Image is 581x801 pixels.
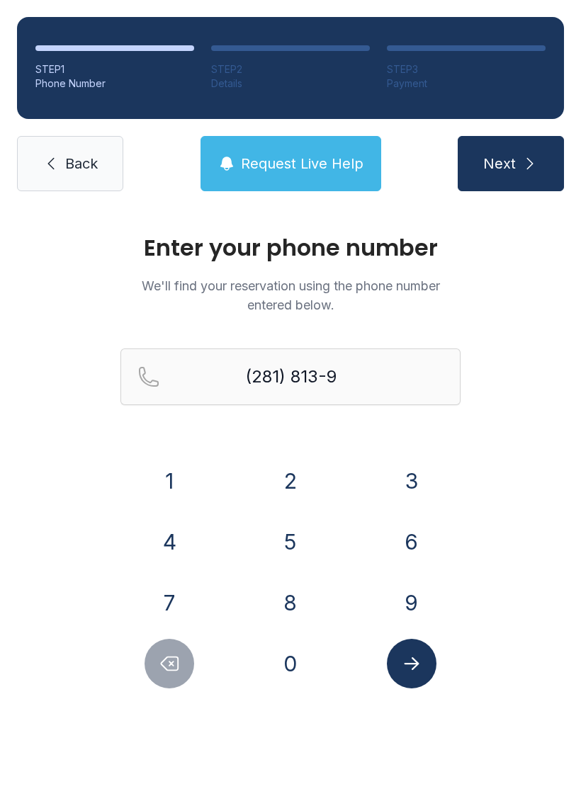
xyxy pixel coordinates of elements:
button: 7 [145,578,194,627]
button: 2 [266,456,315,506]
button: 0 [266,639,315,688]
div: Details [211,76,370,91]
button: 9 [387,578,436,627]
span: Request Live Help [241,154,363,174]
span: Back [65,154,98,174]
div: Phone Number [35,76,194,91]
button: 5 [266,517,315,567]
button: 3 [387,456,436,506]
input: Reservation phone number [120,348,461,405]
div: STEP 3 [387,62,546,76]
span: Next [483,154,516,174]
button: Delete number [145,639,194,688]
button: 4 [145,517,194,567]
p: We'll find your reservation using the phone number entered below. [120,276,461,314]
button: Submit lookup form [387,639,436,688]
button: 1 [145,456,194,506]
button: 8 [266,578,315,627]
h1: Enter your phone number [120,237,461,259]
div: STEP 1 [35,62,194,76]
button: 6 [387,517,436,567]
div: STEP 2 [211,62,370,76]
div: Payment [387,76,546,91]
